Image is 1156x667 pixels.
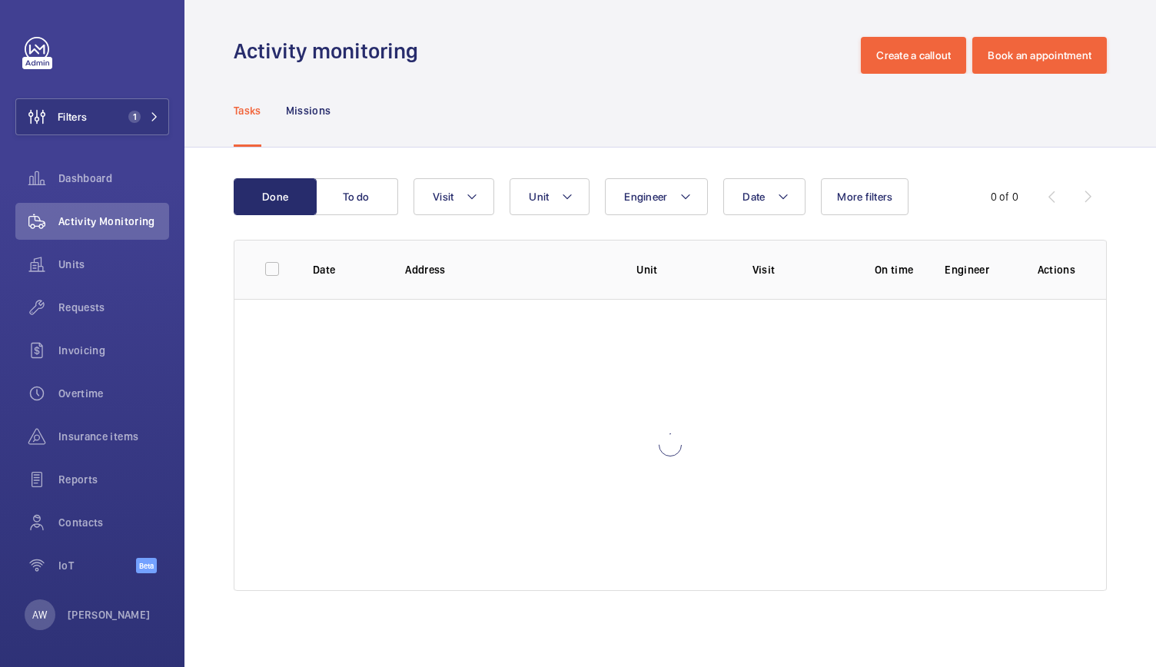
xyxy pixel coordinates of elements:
[58,472,169,487] span: Reports
[58,558,136,573] span: IoT
[605,178,708,215] button: Engineer
[58,171,169,186] span: Dashboard
[58,300,169,315] span: Requests
[723,178,806,215] button: Date
[945,262,1012,277] p: Engineer
[529,191,549,203] span: Unit
[58,343,169,358] span: Invoicing
[68,607,151,622] p: [PERSON_NAME]
[128,111,141,123] span: 1
[58,515,169,530] span: Contacts
[136,558,157,573] span: Beta
[313,262,380,277] p: Date
[414,178,494,215] button: Visit
[234,37,427,65] h1: Activity monitoring
[624,191,667,203] span: Engineer
[58,214,169,229] span: Activity Monitoring
[821,178,909,215] button: More filters
[742,191,765,203] span: Date
[234,103,261,118] p: Tasks
[433,191,453,203] span: Visit
[405,262,612,277] p: Address
[58,109,87,124] span: Filters
[234,178,317,215] button: Done
[861,37,966,74] button: Create a callout
[1038,262,1075,277] p: Actions
[991,189,1018,204] div: 0 of 0
[752,262,843,277] p: Visit
[315,178,398,215] button: To do
[58,257,169,272] span: Units
[636,262,727,277] p: Unit
[32,607,47,622] p: AW
[972,37,1107,74] button: Book an appointment
[837,191,892,203] span: More filters
[58,429,169,444] span: Insurance items
[15,98,169,135] button: Filters1
[868,262,920,277] p: On time
[510,178,590,215] button: Unit
[286,103,331,118] p: Missions
[58,386,169,401] span: Overtime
